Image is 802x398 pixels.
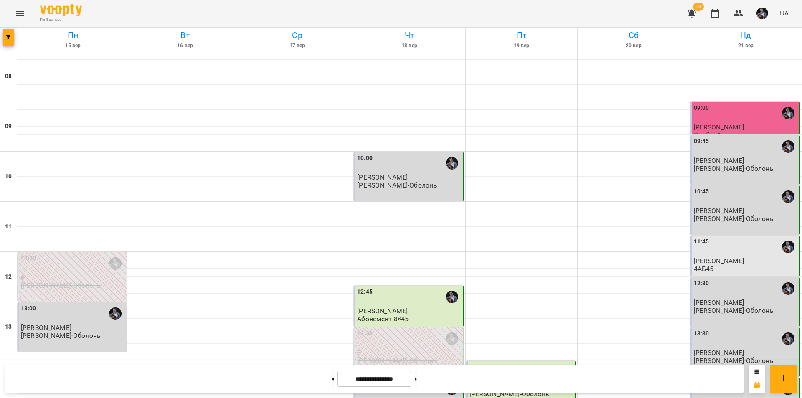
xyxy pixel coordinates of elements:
[694,329,709,338] label: 13:30
[243,42,352,50] h6: 17 вер
[18,42,127,50] h6: 15 вер
[694,207,744,215] span: [PERSON_NAME]
[109,307,122,320] img: Олексій КОЧЕТОВ
[782,107,794,119] img: Олексій КОЧЕТОВ
[5,222,12,231] h6: 11
[357,154,373,163] label: 10:00
[691,29,800,42] h6: Нд
[10,3,30,23] button: Menu
[357,307,408,315] span: [PERSON_NAME]
[694,187,709,196] label: 10:45
[694,237,709,246] label: 11:45
[694,257,744,265] span: [PERSON_NAME]
[355,29,464,42] h6: Чт
[446,157,458,170] img: Олексій КОЧЕТОВ
[40,17,82,23] span: For Business
[777,5,792,21] button: UA
[694,123,744,131] span: [PERSON_NAME]
[780,9,789,18] span: UA
[694,132,737,139] p: Пробний урок
[357,349,461,356] p: 0
[694,265,714,272] p: 4АБ45
[694,279,709,288] label: 12:30
[21,304,36,313] label: 13:00
[782,282,794,295] img: Олексій КОЧЕТОВ
[5,322,12,332] h6: 13
[5,72,12,81] h6: 08
[21,282,101,289] p: [PERSON_NAME]-Оболонь
[694,349,744,357] span: [PERSON_NAME]
[357,287,373,297] label: 12:45
[357,357,437,364] p: [PERSON_NAME]-Оболонь
[467,29,576,42] h6: Пт
[579,42,688,50] h6: 20 вер
[694,299,744,307] span: [PERSON_NAME]
[446,291,458,303] img: Олексій КОЧЕТОВ
[130,42,239,50] h6: 16 вер
[357,329,373,338] label: 13:30
[694,165,774,172] p: [PERSON_NAME]-Оболонь
[756,8,768,19] img: d409717b2cc07cfe90b90e756120502c.jpg
[130,29,239,42] h6: Вт
[693,3,704,11] span: 10
[694,104,709,113] label: 09:00
[40,4,82,16] img: Voopty Logo
[694,307,774,314] p: [PERSON_NAME]-Оболонь
[357,182,437,189] p: [PERSON_NAME]-Оболонь
[243,29,352,42] h6: Ср
[782,190,794,203] img: Олексій КОЧЕТОВ
[21,274,125,281] p: 0
[694,215,774,222] p: [PERSON_NAME]-Оболонь
[691,42,800,50] h6: 21 вер
[694,157,744,165] span: [PERSON_NAME]
[446,332,458,345] img: Олексій КОЧЕТОВ
[357,173,408,181] span: [PERSON_NAME]
[357,315,409,322] p: Абонемент 8×45
[21,332,101,339] p: [PERSON_NAME]-Оболонь
[782,241,794,253] img: Олексій КОЧЕТОВ
[5,122,12,131] h6: 09
[694,137,709,146] label: 09:45
[109,257,122,270] img: Олексій КОЧЕТОВ
[467,42,576,50] h6: 19 вер
[782,332,794,345] img: Олексій КОЧЕТОВ
[21,324,71,332] span: [PERSON_NAME]
[355,42,464,50] h6: 18 вер
[579,29,688,42] h6: Сб
[782,140,794,153] img: Олексій КОЧЕТОВ
[694,357,774,364] p: [PERSON_NAME]-Оболонь
[21,254,36,263] label: 12:00
[18,29,127,42] h6: Пн
[5,272,12,281] h6: 12
[5,172,12,181] h6: 10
